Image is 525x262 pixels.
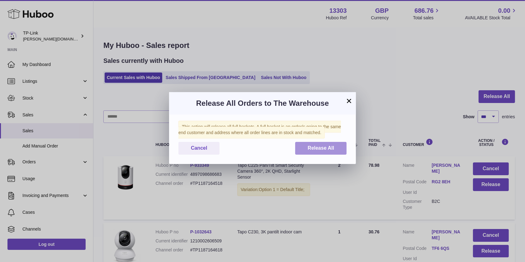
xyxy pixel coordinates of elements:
[295,142,347,155] button: Release All
[345,97,353,105] button: ×
[178,142,220,155] button: Cancel
[178,121,341,138] span: This action will release all full baskets. A full basket is an order/s going to the same end cust...
[191,145,207,151] span: Cancel
[178,98,347,108] h3: Release All Orders to The Warehouse
[308,145,334,151] span: Release All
